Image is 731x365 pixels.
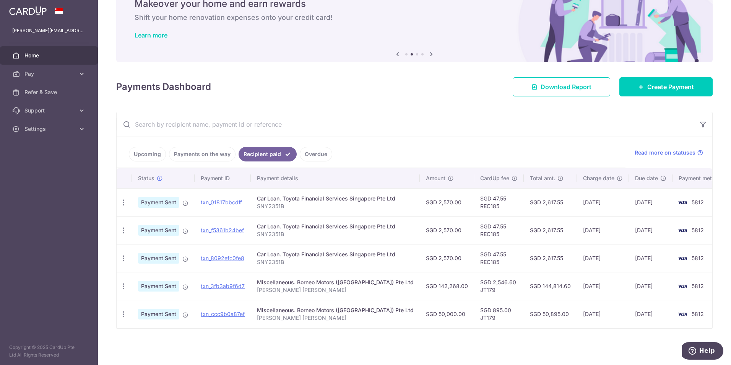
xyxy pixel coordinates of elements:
span: Payment Sent [138,281,179,292]
div: Car Loan. Toyota Financial Services Singapore Pte Ltd [257,195,414,202]
td: SGD 50,895.00 [524,300,577,328]
td: [DATE] [629,188,673,216]
span: Due date [635,174,658,182]
span: Payment Sent [138,253,179,264]
p: [PERSON_NAME][EMAIL_ADDRESS][DOMAIN_NAME] [12,27,86,34]
img: CardUp [9,6,47,15]
span: Payment Sent [138,197,179,208]
h4: Payments Dashboard [116,80,211,94]
span: Refer & Save [24,88,75,96]
span: 5812 [692,283,704,289]
td: SGD 50,000.00 [420,300,474,328]
th: Payment details [251,168,420,188]
img: Bank Card [675,226,690,235]
img: Bank Card [675,282,690,291]
a: Overdue [300,147,332,161]
span: 5812 [692,255,704,261]
span: Status [138,174,154,182]
span: Support [24,107,75,114]
td: SGD 2,617.55 [524,244,577,272]
td: SGD 47.55 REC185 [474,216,524,244]
span: Settings [24,125,75,133]
div: Miscellaneous. Borneo Motors ([GEOGRAPHIC_DATA]) Pte Ltd [257,306,414,314]
td: [DATE] [629,244,673,272]
td: [DATE] [577,216,629,244]
td: SGD 2,570.00 [420,188,474,216]
td: SGD 2,546.60 JT179 [474,272,524,300]
th: Payment ID [195,168,251,188]
span: Home [24,52,75,59]
span: 5812 [692,199,704,205]
span: Payment Sent [138,225,179,236]
span: Read more on statuses [635,149,695,156]
div: Car Loan. Toyota Financial Services Singapore Pte Ltd [257,223,414,230]
a: Upcoming [129,147,166,161]
td: [DATE] [629,272,673,300]
td: SGD 2,617.55 [524,188,577,216]
span: 5812 [692,311,704,317]
a: Read more on statuses [635,149,703,156]
div: Miscellaneous. Borneo Motors ([GEOGRAPHIC_DATA]) Pte Ltd [257,279,414,286]
span: CardUp fee [480,174,509,182]
td: SGD 2,570.00 [420,244,474,272]
h6: Shift your home renovation expenses onto your credit card! [135,13,694,22]
a: txn_8092efc0fe8 [201,255,244,261]
td: [DATE] [629,216,673,244]
a: Create Payment [619,77,713,96]
th: Payment method [673,168,731,188]
td: SGD 47.55 REC185 [474,244,524,272]
a: Learn more [135,31,167,39]
span: Download Report [541,82,591,91]
td: SGD 144,814.60 [524,272,577,300]
span: Charge date [583,174,614,182]
td: SGD 2,617.55 [524,216,577,244]
td: [DATE] [577,272,629,300]
p: SNY2351B [257,230,414,238]
a: Download Report [513,77,610,96]
td: SGD 895.00 JT179 [474,300,524,328]
span: Amount [426,174,445,182]
span: Pay [24,70,75,78]
img: Bank Card [675,198,690,207]
a: txn_f5361b24bef [201,227,244,233]
span: Total amt. [530,174,555,182]
div: Car Loan. Toyota Financial Services Singapore Pte Ltd [257,251,414,258]
p: SNY2351B [257,202,414,210]
span: Create Payment [647,82,694,91]
td: SGD 142,268.00 [420,272,474,300]
img: Bank Card [675,310,690,319]
td: [DATE] [577,188,629,216]
td: [DATE] [577,244,629,272]
a: Recipient paid [239,147,297,161]
iframe: Opens a widget where you can find more information [682,342,723,361]
td: SGD 47.55 REC185 [474,188,524,216]
p: [PERSON_NAME] [PERSON_NAME] [257,286,414,294]
input: Search by recipient name, payment id or reference [117,112,694,137]
td: SGD 2,570.00 [420,216,474,244]
a: txn_01817bbcdff [201,199,242,205]
span: Payment Sent [138,309,179,319]
td: [DATE] [577,300,629,328]
p: SNY2351B [257,258,414,266]
span: 5812 [692,227,704,233]
a: Payments on the way [169,147,236,161]
a: txn_3fb3ab9f6d7 [201,283,245,289]
img: Bank Card [675,254,690,263]
td: [DATE] [629,300,673,328]
p: [PERSON_NAME] [PERSON_NAME] [257,314,414,322]
a: txn_ccc9b0a87ef [201,311,245,317]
